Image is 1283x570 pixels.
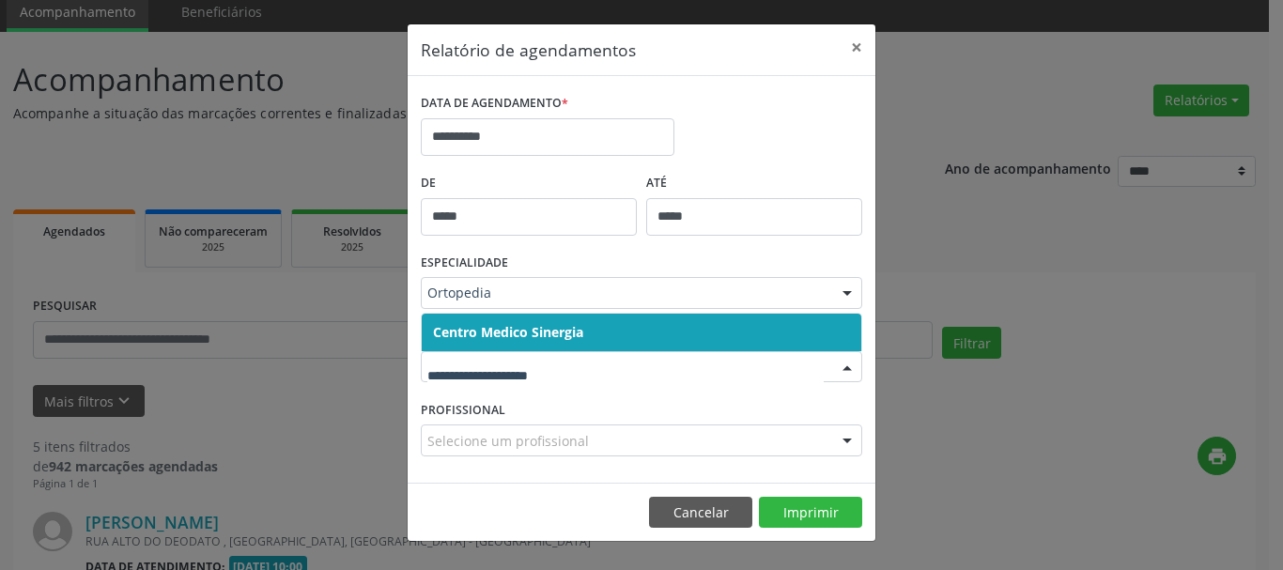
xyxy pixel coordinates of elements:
[421,249,508,278] label: ESPECIALIDADE
[838,24,875,70] button: Close
[421,169,637,198] label: De
[759,497,862,529] button: Imprimir
[421,38,636,62] h5: Relatório de agendamentos
[421,89,568,118] label: DATA DE AGENDAMENTO
[649,497,752,529] button: Cancelar
[427,431,589,451] span: Selecione um profissional
[646,169,862,198] label: ATÉ
[421,395,505,424] label: PROFISSIONAL
[433,323,583,341] span: Centro Medico Sinergia
[427,284,824,302] span: Ortopedia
